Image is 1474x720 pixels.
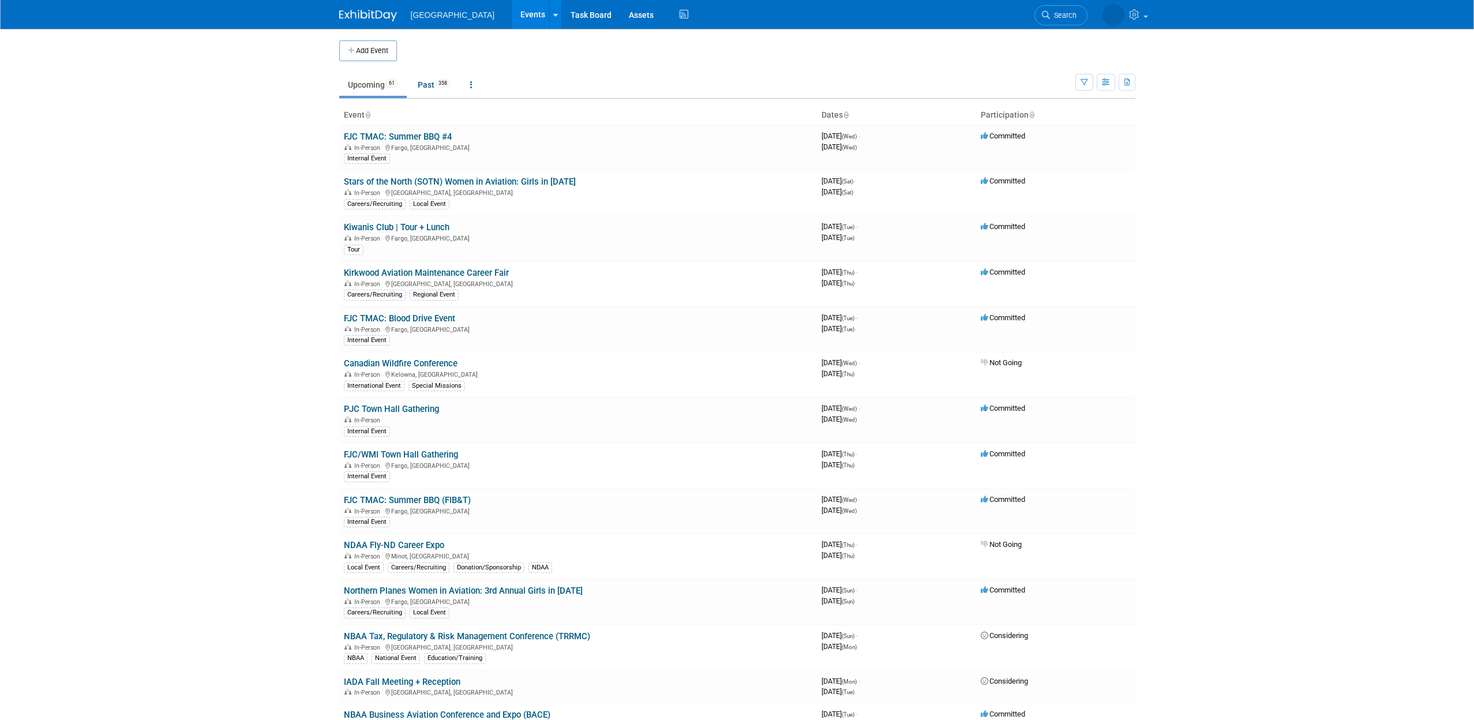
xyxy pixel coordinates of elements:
span: - [858,132,860,140]
span: In-Person [354,508,384,515]
div: Fargo, [GEOGRAPHIC_DATA] [344,324,812,333]
span: - [856,586,858,594]
span: (Tue) [842,326,854,332]
div: Internal Event [344,471,390,482]
div: Local Event [410,607,449,618]
span: [DATE] [822,177,857,185]
span: (Thu) [842,462,854,468]
div: NBAA [344,653,367,663]
div: Internal Event [344,426,390,437]
span: [DATE] [822,369,854,378]
span: Committed [981,313,1025,322]
span: - [855,177,857,185]
span: [DATE] [822,710,858,718]
span: (Tue) [842,315,854,321]
a: Stars of the North (SOTN) Women in Aviation: Girls in [DATE] [344,177,576,187]
div: Internal Event [344,517,390,527]
span: In-Person [354,417,384,424]
span: - [856,631,858,640]
span: In-Person [354,280,384,288]
div: Fargo, [GEOGRAPHIC_DATA] [344,460,812,470]
span: [DATE] [822,313,858,322]
a: NBAA Tax, Regulatory & Risk Management Conference (TRRMC) [344,631,590,642]
span: - [858,495,860,504]
span: [DATE] [822,279,854,287]
span: - [856,540,858,549]
span: (Wed) [842,133,857,140]
div: [GEOGRAPHIC_DATA], [GEOGRAPHIC_DATA] [344,187,812,197]
img: In-Person Event [344,689,351,695]
span: In-Person [354,689,384,696]
span: (Tue) [842,689,854,695]
span: 61 [385,79,398,88]
span: - [856,222,858,231]
span: In-Person [354,189,384,197]
a: Past358 [409,74,459,96]
th: Dates [817,106,976,125]
span: Committed [981,132,1025,140]
img: In-Person Event [344,417,351,422]
span: - [856,313,858,322]
span: Considering [981,677,1028,685]
img: In-Person Event [344,371,351,377]
div: Regional Event [410,290,459,300]
img: Darren Hall [1102,4,1124,26]
span: (Thu) [842,280,854,287]
span: Considering [981,631,1028,640]
span: [DATE] [822,187,853,196]
span: (Mon) [842,644,857,650]
div: Fargo, [GEOGRAPHIC_DATA] [344,233,812,242]
div: [GEOGRAPHIC_DATA], [GEOGRAPHIC_DATA] [344,642,812,651]
img: In-Person Event [344,553,351,558]
a: Sort by Event Name [365,110,370,119]
span: [DATE] [822,460,854,469]
div: Internal Event [344,153,390,164]
a: FJC TMAC: Summer BBQ (FIB&T) [344,495,471,505]
a: NBAA Business Aviation Conference and Expo (BACE) [344,710,550,720]
span: Search [1050,11,1077,20]
span: 358 [435,79,451,88]
div: Local Event [410,199,449,209]
div: Internal Event [344,335,390,346]
span: (Tue) [842,235,854,241]
span: In-Person [354,144,384,152]
a: Search [1034,5,1087,25]
span: (Sun) [842,587,854,594]
img: In-Person Event [344,644,351,650]
img: In-Person Event [344,235,351,241]
a: Sort by Participation Type [1029,110,1034,119]
span: - [858,358,860,367]
div: [GEOGRAPHIC_DATA], [GEOGRAPHIC_DATA] [344,279,812,288]
span: (Wed) [842,360,857,366]
div: Fargo, [GEOGRAPHIC_DATA] [344,142,812,152]
span: Committed [981,268,1025,276]
span: [DATE] [822,506,857,515]
div: International Event [344,381,404,391]
span: Not Going [981,358,1022,367]
span: [DATE] [822,540,858,549]
span: - [858,404,860,412]
span: [DATE] [822,132,860,140]
span: (Wed) [842,497,857,503]
div: Kelowna, [GEOGRAPHIC_DATA] [344,369,812,378]
img: In-Person Event [344,144,351,150]
span: - [856,268,858,276]
span: Committed [981,177,1025,185]
span: (Sun) [842,598,854,605]
span: (Thu) [842,553,854,559]
span: [DATE] [822,642,857,651]
div: Careers/Recruiting [344,290,406,300]
span: In-Person [354,553,384,560]
span: Committed [981,586,1025,594]
img: In-Person Event [344,280,351,286]
a: FJC TMAC: Blood Drive Event [344,313,455,324]
span: (Tue) [842,224,854,230]
div: Careers/Recruiting [388,562,449,573]
span: In-Person [354,644,384,651]
span: (Tue) [842,711,854,718]
span: (Thu) [842,269,854,276]
span: In-Person [354,371,384,378]
span: [DATE] [822,268,858,276]
span: [DATE] [822,449,858,458]
a: Upcoming61 [339,74,407,96]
